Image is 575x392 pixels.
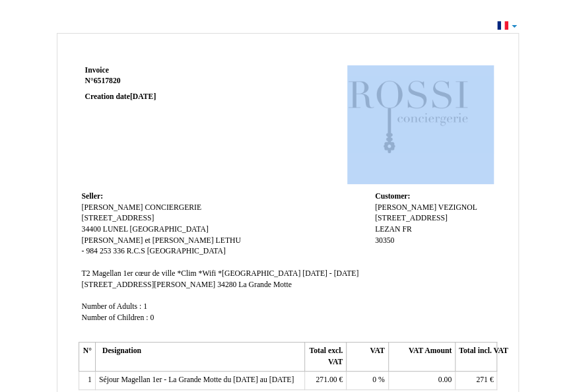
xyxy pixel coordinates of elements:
span: Séjour Magellan 1er - La Grande Motte du [DATE] au [DATE] [99,376,294,384]
td: 1 [79,372,95,390]
span: [DATE] [130,92,156,101]
span: 271 [476,376,488,384]
th: N° [79,343,95,372]
strong: Creation date [85,92,156,101]
span: Invoice [85,66,109,75]
strong: N° [85,76,243,86]
span: [DATE] - [DATE] [302,269,358,278]
span: 1 [143,302,147,311]
span: 6517820 [94,77,121,85]
span: La Grande Motte [238,280,291,289]
span: [PERSON_NAME] [375,203,436,212]
span: 271.00 [316,376,337,384]
span: FR [402,225,411,234]
th: VAT [347,343,388,372]
th: Designation [95,343,304,372]
span: [STREET_ADDRESS][PERSON_NAME] [82,280,216,289]
th: VAT Amount [388,343,455,372]
span: 984 253 336 R.C.S [GEOGRAPHIC_DATA] [86,247,225,255]
span: Number of Children : [82,313,149,322]
span: 34280 [217,280,236,289]
span: [STREET_ADDRESS] [375,214,448,222]
span: 34400 [82,225,101,234]
span: 0 [372,376,376,384]
img: logo [347,65,494,164]
span: 0 [150,313,154,322]
span: Customer: [375,192,410,201]
th: Total incl. VAT [456,343,497,372]
span: LEZAN [375,225,400,234]
span: [PERSON_NAME] CONCIERGERIE [82,203,201,212]
span: [STREET_ADDRESS] [82,214,154,222]
span: VEZIGNOL [438,203,477,212]
td: € [456,372,497,390]
span: LUNEL [103,225,128,234]
th: Total excl. VAT [304,343,346,372]
span: 0.00 [438,376,452,384]
span: Seller: [82,192,103,201]
span: [PERSON_NAME] et [PERSON_NAME] [82,236,214,245]
span: - [82,247,85,255]
span: LETHU [215,236,240,245]
td: % [347,372,388,390]
span: Number of Adults : [82,302,142,311]
span: T2 Magellan 1er cœur de ville *Clim *Wifi *[GEOGRAPHIC_DATA] [82,269,301,278]
span: 30350 [375,236,394,245]
span: [GEOGRAPHIC_DATA] [129,225,208,234]
td: € [304,372,346,390]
